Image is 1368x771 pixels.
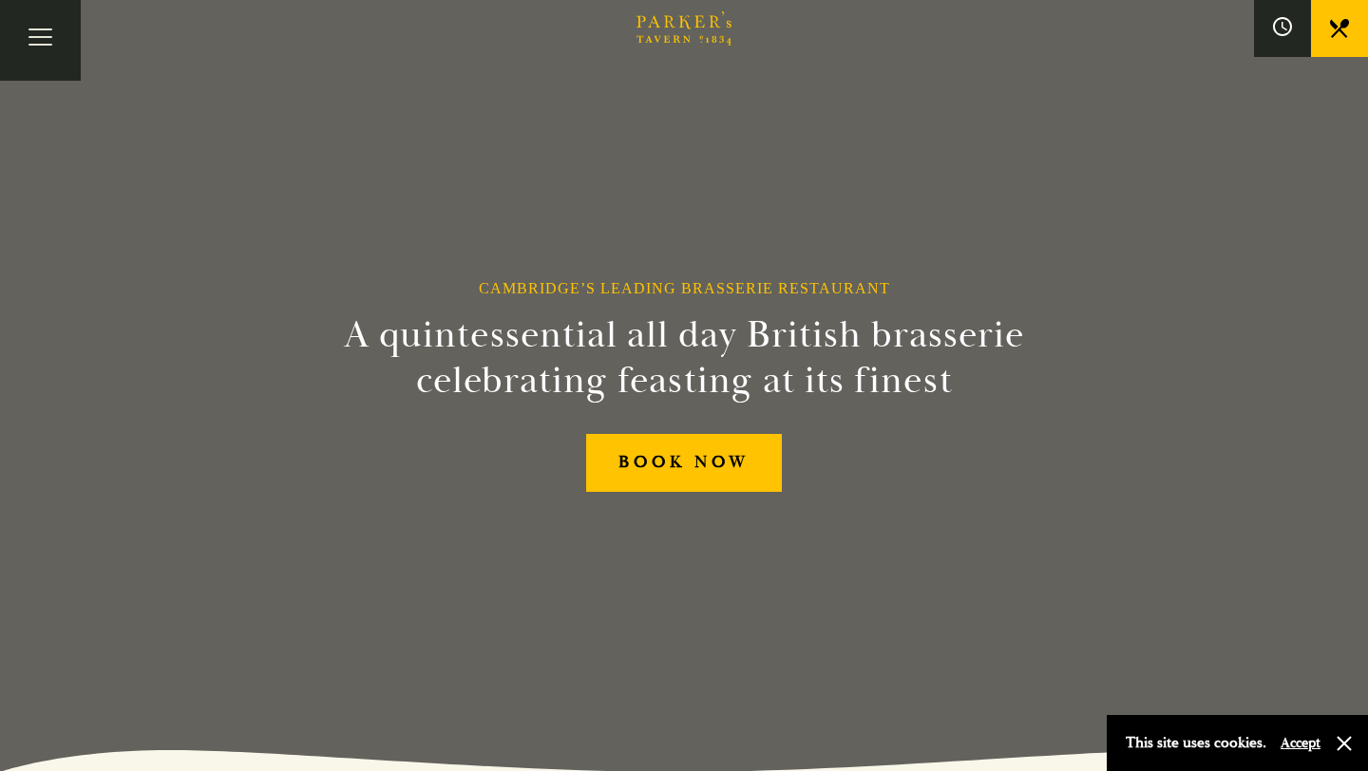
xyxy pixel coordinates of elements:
[1335,734,1354,753] button: Close and accept
[1126,729,1266,757] p: This site uses cookies.
[1281,734,1320,752] button: Accept
[251,312,1117,404] h2: A quintessential all day British brasserie celebrating feasting at its finest
[586,434,782,492] a: BOOK NOW
[479,279,890,297] h1: Cambridge’s Leading Brasserie Restaurant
